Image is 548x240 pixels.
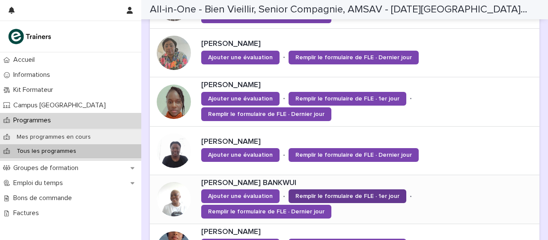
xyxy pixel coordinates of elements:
[13,210,39,216] font: Factures
[150,175,539,225] a: [PERSON_NAME] BANKWUIAjouter une évaluation•Remplir le formulaire de FLE · 1er jour•Remplir le fo...
[13,194,72,201] font: Bons de commande
[289,51,419,64] a: Remplir le formulaire de FLE · Dernier jour
[201,92,280,106] a: Ajouter une évaluation
[201,189,280,203] a: Ajouter une évaluation
[208,152,273,158] font: Ajouter une évaluation
[201,228,261,236] font: [PERSON_NAME]
[289,92,406,106] a: Remplir le formulaire de FLE · 1er jour
[7,28,54,45] img: K0CqGN7SDeD6s4JG8KQk
[201,205,331,219] a: Remplir le formulaire de FLE · Dernier jour
[13,71,50,78] font: Informations
[150,127,539,175] a: [PERSON_NAME]Ajouter une évaluation•Remplir le formulaire de FLE · Dernier jour
[150,77,539,127] a: [PERSON_NAME]Ajouter une évaluation•Remplir le formulaire de FLE · 1er jour•Remplir le formulaire...
[201,148,280,162] a: Ajouter une évaluation
[283,95,285,101] font: •
[410,193,412,199] font: •
[201,107,331,121] a: Remplir le formulaire de FLE · Dernier jour
[208,111,325,117] font: Remplir le formulaire de FLE · Dernier jour
[283,152,285,158] font: •
[208,193,273,199] font: Ajouter une évaluation
[410,95,412,101] font: •
[17,148,76,154] font: Tous les programmes
[150,3,530,16] h2: All-in-One - Bien Vieillir, Senior Compagnie, AMSAV - 22 - Août 2025 - Île-de-France - Auxiliaire...
[13,102,106,109] font: Campus [GEOGRAPHIC_DATA]
[208,55,273,61] font: Ajouter une évaluation
[201,179,296,187] font: [PERSON_NAME] BANKWUI
[13,117,51,124] font: Programmes
[283,54,285,60] font: •
[201,40,261,48] font: [PERSON_NAME]
[17,134,91,140] font: Mes programmes en cours
[13,164,78,171] font: Groupes de formation
[283,193,285,199] font: •
[13,179,63,186] font: Emploi du temps
[150,29,539,77] a: [PERSON_NAME]Ajouter une évaluation•Remplir le formulaire de FLE · Dernier jour
[289,148,419,162] a: Remplir le formulaire de FLE · Dernier jour
[295,193,399,199] font: Remplir le formulaire de FLE · 1er jour
[13,56,35,63] font: Accueil
[201,51,280,64] a: Ajouter une évaluation
[295,55,412,61] font: Remplir le formulaire de FLE · Dernier jour
[13,86,53,93] font: Kit Formateur
[208,209,325,215] font: Remplir le formulaire de FLE · Dernier jour
[289,189,406,203] a: Remplir le formulaire de FLE · 1er jour
[295,96,399,102] font: Remplir le formulaire de FLE · 1er jour
[201,81,261,89] font: [PERSON_NAME]
[295,152,412,158] font: Remplir le formulaire de FLE · Dernier jour
[208,96,273,102] font: Ajouter une évaluation
[201,138,261,146] font: [PERSON_NAME]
